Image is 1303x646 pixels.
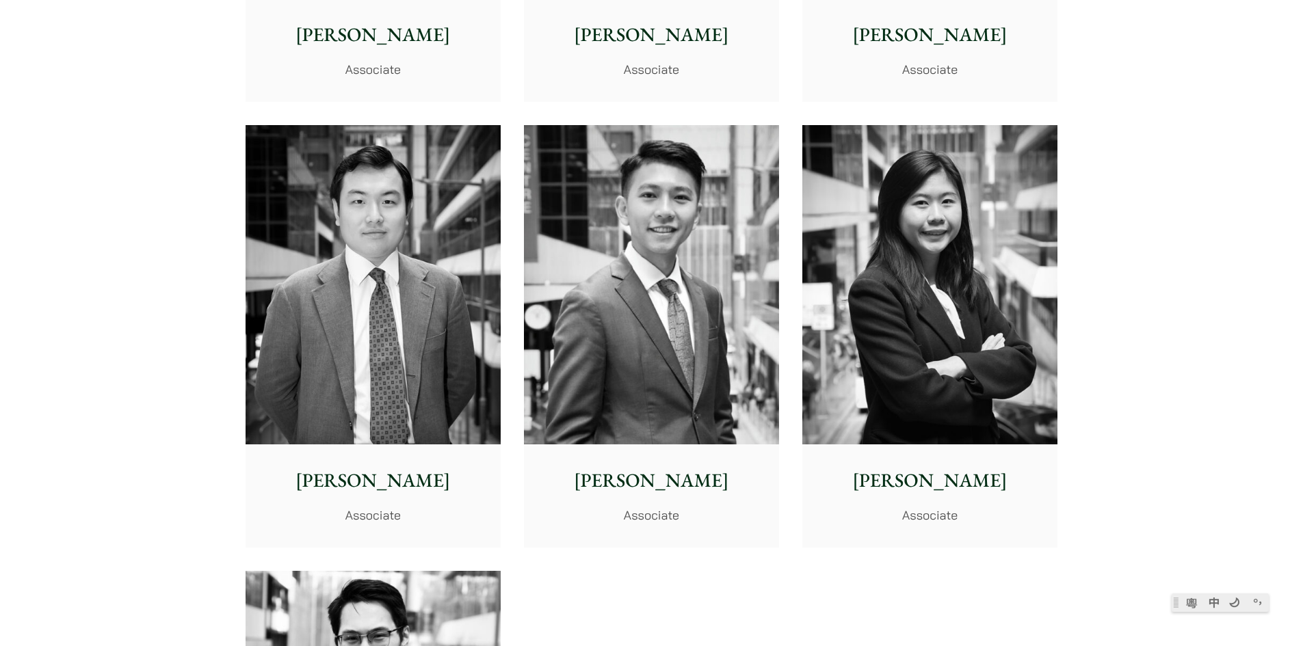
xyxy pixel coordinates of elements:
[524,125,779,548] a: [PERSON_NAME] Associate
[535,60,768,79] p: Associate
[535,21,768,49] p: [PERSON_NAME]
[256,506,490,524] p: Associate
[813,21,1047,49] p: [PERSON_NAME]
[813,60,1047,79] p: Associate
[813,506,1047,524] p: Associate
[535,506,768,524] p: Associate
[802,125,1057,548] a: [PERSON_NAME] Associate
[256,21,490,49] p: [PERSON_NAME]
[256,466,490,495] p: [PERSON_NAME]
[535,466,768,495] p: [PERSON_NAME]
[246,125,501,548] a: [PERSON_NAME] Associate
[813,466,1047,495] p: [PERSON_NAME]
[256,60,490,79] p: Associate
